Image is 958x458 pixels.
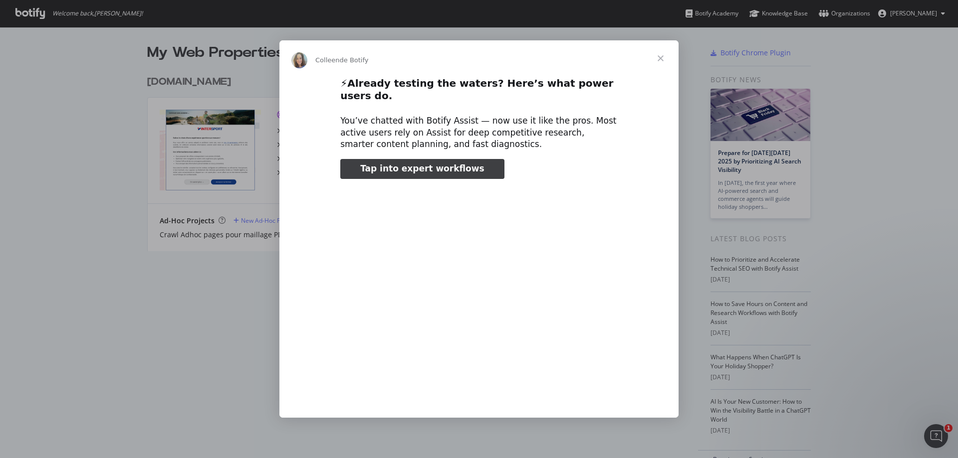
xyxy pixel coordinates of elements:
span: Tap into expert workflows [360,163,484,173]
span: Colleen [315,56,340,64]
video: Regarder la vidéo [271,187,687,395]
img: Profile image for Colleen [291,52,307,68]
a: Tap into expert workflows [340,159,504,179]
h2: ⚡ [340,77,618,108]
b: Already testing the waters? Here’s what power users do. [340,77,613,102]
div: You’ve chatted with Botify Assist — now use it like the pros. Most active users rely on Assist fo... [340,115,618,151]
span: Fermer [643,40,679,76]
span: de Botify [340,56,369,64]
